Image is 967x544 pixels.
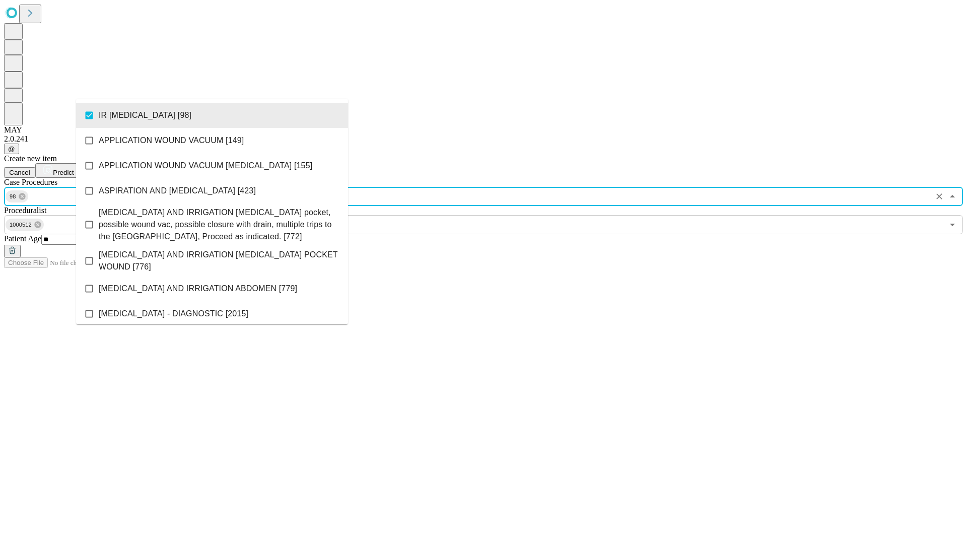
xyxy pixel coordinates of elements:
[8,145,15,153] span: @
[99,207,340,243] span: [MEDICAL_DATA] AND IRRIGATION [MEDICAL_DATA] pocket, possible wound vac, possible closure with dr...
[99,185,256,197] span: ASPIRATION AND [MEDICAL_DATA] [423]
[99,249,340,273] span: [MEDICAL_DATA] AND IRRIGATION [MEDICAL_DATA] POCKET WOUND [776]
[99,134,244,147] span: APPLICATION WOUND VACUUM [149]
[4,178,57,186] span: Scheduled Procedure
[4,154,57,163] span: Create new item
[945,189,959,203] button: Close
[35,163,82,178] button: Predict
[4,144,19,154] button: @
[4,134,963,144] div: 2.0.241
[99,308,248,320] span: [MEDICAL_DATA] - DIAGNOSTIC [2015]
[99,160,312,172] span: APPLICATION WOUND VACUUM [MEDICAL_DATA] [155]
[4,125,963,134] div: MAY
[99,109,191,121] span: IR [MEDICAL_DATA] [98]
[9,169,30,176] span: Cancel
[945,218,959,232] button: Open
[99,283,297,295] span: [MEDICAL_DATA] AND IRRIGATION ABDOMEN [779]
[6,219,36,231] span: 1000512
[4,206,46,215] span: Proceduralist
[6,190,28,202] div: 98
[53,169,74,176] span: Predict
[4,234,41,243] span: Patient Age
[932,189,946,203] button: Clear
[6,191,20,202] span: 98
[4,167,35,178] button: Cancel
[6,219,44,231] div: 1000512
